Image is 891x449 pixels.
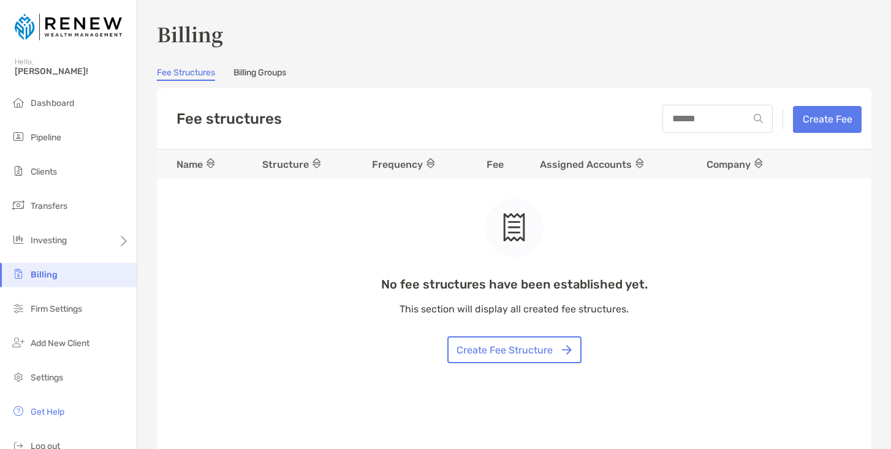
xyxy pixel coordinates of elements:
img: button icon [562,345,572,355]
a: Fee Structures [157,67,215,81]
img: Zoe Logo [15,5,122,49]
span: Settings [31,372,63,383]
a: Billing Groups [233,67,286,81]
img: empty state icon [502,213,526,243]
h3: Billing [157,20,871,48]
img: add_new_client icon [11,335,26,350]
span: Dashboard [31,98,74,108]
span: Transfers [31,201,67,211]
img: firm-settings icon [11,301,26,315]
p: No fee structures have been established yet. [381,277,648,292]
span: Clients [31,167,57,177]
span: Add New Client [31,338,89,349]
span: Investing [31,235,67,246]
img: investing icon [11,232,26,247]
img: pipeline icon [11,129,26,144]
span: Pipeline [31,132,61,143]
button: Create Fee Structure [447,336,582,363]
img: input icon [754,114,763,123]
button: Create Fee [793,106,862,133]
p: This section will display all created fee structures. [381,301,648,317]
img: dashboard icon [11,95,26,110]
img: settings icon [11,369,26,384]
h5: Fee structures [176,110,282,127]
img: clients icon [11,164,26,178]
img: get-help icon [11,404,26,418]
img: billing icon [11,266,26,281]
img: transfers icon [11,198,26,213]
span: Firm Settings [31,304,82,314]
span: Get Help [31,407,64,417]
span: Billing [31,270,58,280]
span: [PERSON_NAME]! [15,66,129,77]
